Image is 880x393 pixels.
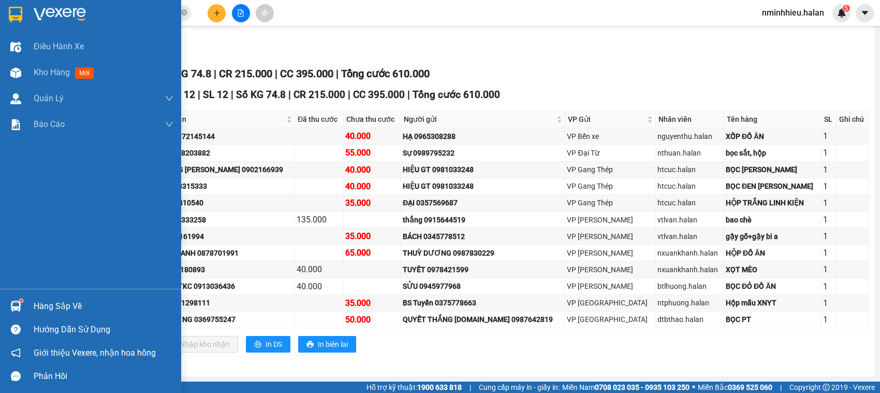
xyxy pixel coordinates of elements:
[266,339,282,350] span: In DS
[843,5,850,12] sup: 5
[146,247,293,259] div: PHƯƠNG ANH 0878701991
[203,89,228,101] span: SL 12
[165,120,173,129] span: down
[567,197,653,208] div: VP Gang Thép
[823,163,834,176] div: 1
[403,280,563,292] div: SỬU 0945977968
[657,264,722,275] div: nxuankhanh.halan
[11,348,21,358] span: notification
[341,67,430,80] span: Tổng cước 610.000
[823,230,834,243] div: 1
[231,89,233,101] span: |
[261,9,268,17] span: aim
[823,213,834,226] div: 1
[844,5,848,12] span: 5
[256,4,274,22] button: aim
[403,131,563,142] div: HẠ 0965308288
[565,178,655,195] td: VP Gang Thép
[567,214,653,226] div: VP [PERSON_NAME]
[294,89,345,101] span: CR 215.000
[146,147,293,159] div: CHIẾN 0968203882
[860,8,870,18] span: caret-down
[232,4,250,22] button: file-add
[34,299,173,314] div: Hàng sắp về
[726,214,819,226] div: bao chè
[567,164,653,175] div: VP Gang Thép
[403,231,563,242] div: BÁCH 0345778512
[75,67,94,79] span: mới
[565,128,655,145] td: VP Bến xe
[146,231,293,242] div: LÂM 0876161994
[20,299,23,302] sup: 1
[567,314,653,325] div: VP [GEOGRAPHIC_DATA]
[568,114,644,125] span: VP Gửi
[407,89,410,101] span: |
[10,41,21,52] img: warehouse-icon
[366,382,462,393] span: Hỗ trợ kỹ thuật:
[348,89,350,101] span: |
[856,4,874,22] button: caret-down
[10,67,21,78] img: warehouse-icon
[726,264,819,275] div: XỌT MÈO
[657,214,722,226] div: vtlvan.halan
[146,131,293,142] div: phượng 0972145144
[345,197,399,209] div: 35.000
[567,180,653,192] div: VP Gang Thép
[657,164,722,175] div: htcuc.halan
[353,89,405,101] span: CC 395.000
[657,197,722,208] div: htcuc.halan
[181,9,187,16] span: close-circle
[34,346,156,359] span: Giới thiệu Vexere, nhận hoa hồng
[823,313,834,326] div: 1
[657,231,722,242] div: vtlvan.halan
[726,197,819,208] div: HỘP TRẮNG LINH KIỆN
[565,228,655,245] td: VP Hoàng Gia
[726,297,819,308] div: Hộp mẫu XNYT
[567,297,653,308] div: VP [GEOGRAPHIC_DATA]
[246,336,290,353] button: printerIn DS
[565,212,655,228] td: VP Hoàng Gia
[823,146,834,159] div: 1
[10,119,21,130] img: solution-icon
[208,4,226,22] button: plus
[181,8,187,18] span: close-circle
[297,213,342,226] div: 135.000
[11,325,21,334] span: question-circle
[345,297,399,310] div: 35.000
[295,111,344,128] th: Đã thu cước
[165,94,173,103] span: down
[823,384,830,391] span: copyright
[344,111,401,128] th: Chưa thu cước
[657,314,722,325] div: dtbthao.halan
[146,197,293,208] div: ĐẠT 0985410540
[656,111,724,128] th: Nhân viên
[345,313,399,326] div: 50.000
[567,264,653,275] div: VP [PERSON_NAME]
[726,180,819,192] div: BỌC ĐEN [PERSON_NAME]
[403,214,563,226] div: thắng 0915644519
[345,246,399,259] div: 65.000
[34,40,84,53] span: Điều hành xe
[34,322,173,338] div: Hướng dẫn sử dụng
[726,280,819,292] div: BỌC ĐỎ ĐỒ ĂN
[567,131,653,142] div: VP Bến xe
[403,180,563,192] div: HIỆU GT 0981033248
[823,180,834,193] div: 1
[34,92,64,105] span: Quản Lý
[823,263,834,276] div: 1
[403,314,563,325] div: QUYẾT THẮNG [DOMAIN_NAME] 0987642819
[403,297,563,308] div: BS Tuyến 0375778663
[724,111,822,128] th: Tên hàng
[822,111,837,128] th: SL
[565,145,655,161] td: VP Đại Từ
[657,297,722,308] div: ntphuong.halan
[345,163,399,176] div: 40.000
[823,297,834,310] div: 1
[298,336,356,353] button: printerIn biên lai
[403,147,563,159] div: Sự 0989795232
[345,146,399,159] div: 55.000
[213,9,221,17] span: plus
[823,130,834,143] div: 1
[698,382,772,393] span: Miền Bắc
[345,180,399,193] div: 40.000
